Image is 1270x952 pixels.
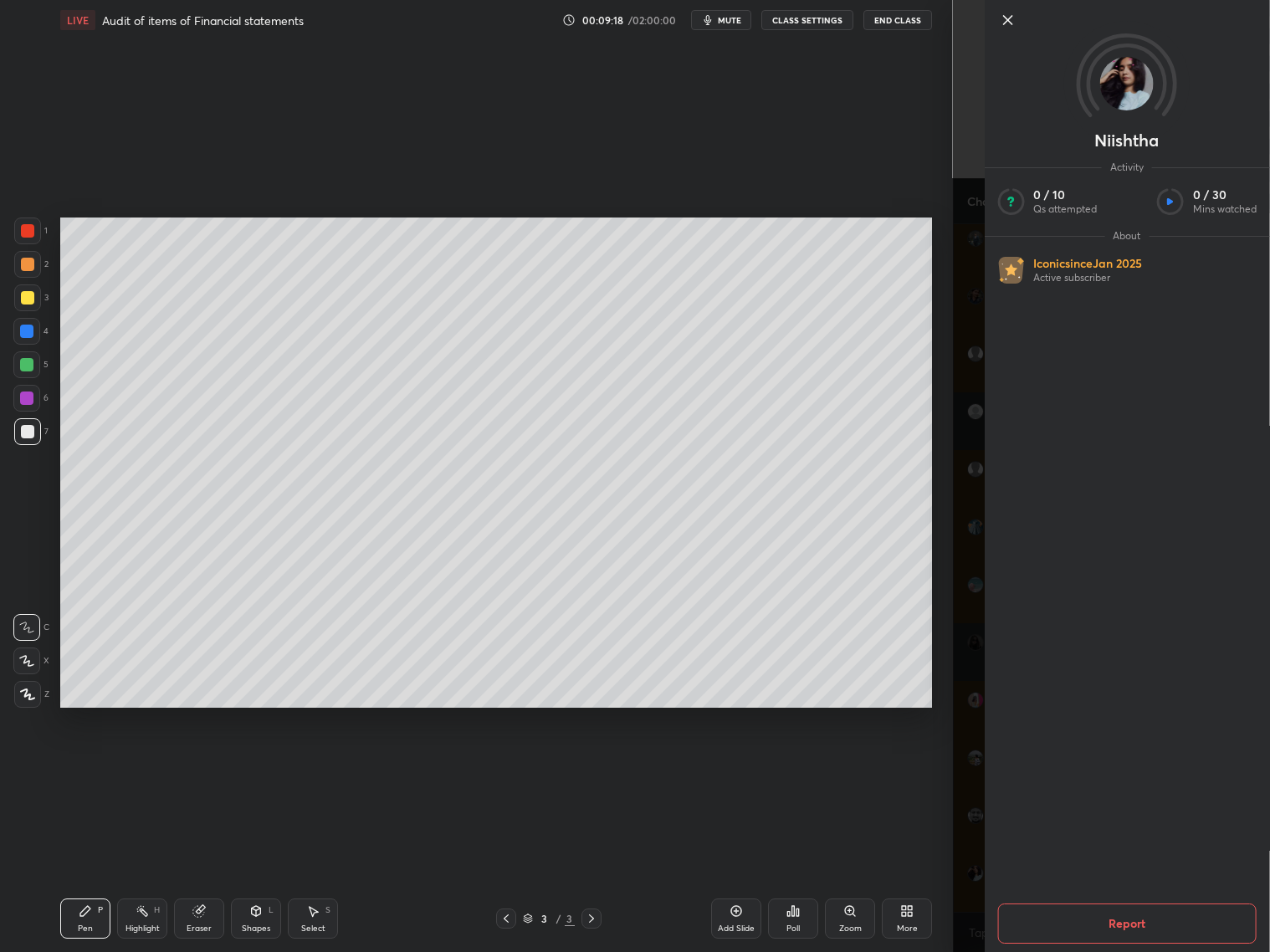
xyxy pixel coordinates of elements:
div: 5 [13,351,49,378]
p: Mins watched [1193,202,1257,216]
img: ad272033536c48d4b16281c08923f8af.jpg [1100,57,1154,110]
p: 0 / 30 [1193,187,1257,202]
button: End Class [863,10,932,30]
div: LIVE [60,10,95,30]
div: Poll [786,924,800,933]
div: Add Slide [718,924,755,933]
div: Highlight [125,924,160,933]
p: 0 / 10 [1033,187,1097,202]
div: Eraser [187,924,212,933]
div: More [897,924,918,933]
span: About [1104,229,1149,243]
div: Zoom [839,924,862,933]
div: L [269,906,274,914]
div: Select [301,924,325,933]
div: 4 [13,318,49,345]
p: Iconic since Jan 2025 [1033,256,1142,271]
div: Shapes [242,924,270,933]
div: H [154,906,160,914]
button: mute [691,10,751,30]
div: 6 [13,385,49,412]
div: Pen [78,924,93,933]
p: Active subscriber [1033,271,1142,284]
div: 2 [14,251,49,278]
h4: Audit of items of Financial statements [102,13,304,28]
div: S [325,906,330,914]
button: CLASS SETTINGS [761,10,853,30]
div: Z [14,681,49,708]
div: P [98,906,103,914]
div: 3 [565,911,575,926]
span: Activity [1102,161,1152,174]
div: 1 [14,218,48,244]
div: 3 [536,914,553,924]
div: X [13,647,49,674]
div: / [556,914,561,924]
p: Niishtha [1094,134,1159,147]
div: 3 [14,284,49,311]
div: C [13,614,49,641]
span: mute [718,14,741,26]
p: Qs attempted [1033,202,1097,216]
button: Report [997,903,1257,944]
div: 7 [14,418,49,445]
